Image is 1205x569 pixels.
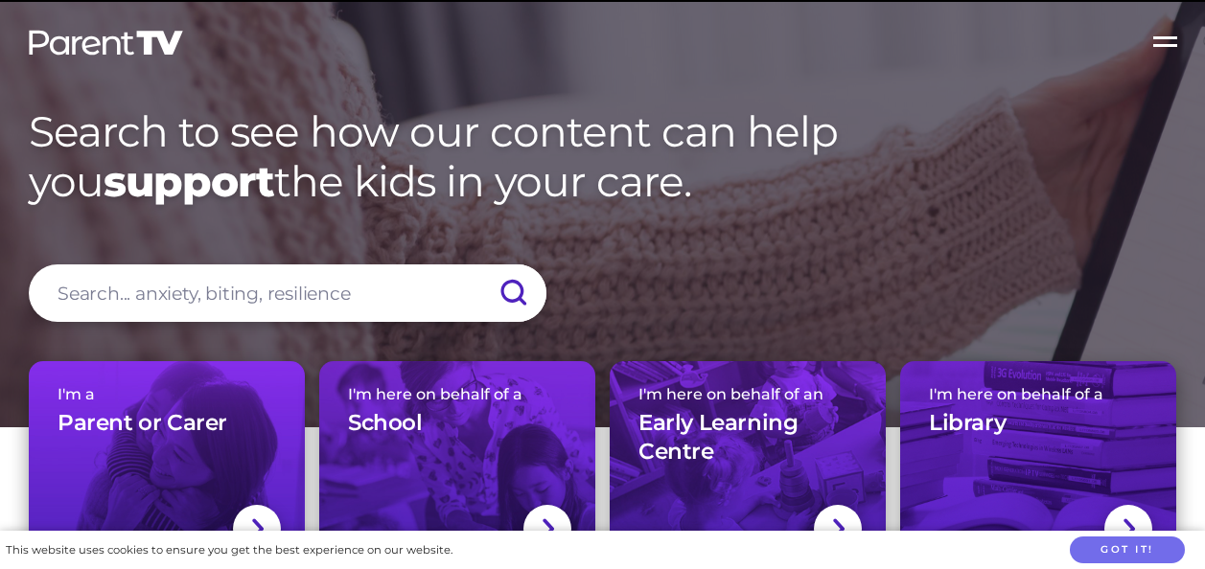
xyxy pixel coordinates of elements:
h3: School [348,409,423,438]
span: I'm a [58,385,276,403]
h3: Library [929,409,1006,438]
button: Got it! [1070,536,1185,564]
h3: Early Learning Centre [638,409,857,467]
h1: Search to see how our content can help you the kids in your care. [29,106,1176,208]
h3: Parent or Carer [58,409,227,438]
img: svg+xml;base64,PHN2ZyBlbmFibGUtYmFja2dyb3VuZD0ibmV3IDAgMCAxNC44IDI1LjciIHZpZXdCb3g9IjAgMCAxNC44ID... [250,516,265,541]
input: Search... anxiety, biting, resilience [29,264,546,322]
div: This website uses cookies to ensure you get the best experience on our website. [6,540,452,560]
span: I'm here on behalf of a [348,385,567,403]
img: svg+xml;base64,PHN2ZyBlbmFibGUtYmFja2dyb3VuZD0ibmV3IDAgMCAxNC44IDI1LjciIHZpZXdCb3g9IjAgMCAxNC44ID... [831,516,846,541]
img: svg+xml;base64,PHN2ZyBlbmFibGUtYmFja2dyb3VuZD0ibmV3IDAgMCAxNC44IDI1LjciIHZpZXdCb3g9IjAgMCAxNC44ID... [541,516,555,541]
strong: support [104,155,274,207]
img: svg+xml;base64,PHN2ZyBlbmFibGUtYmFja2dyb3VuZD0ibmV3IDAgMCAxNC44IDI1LjciIHZpZXdCb3g9IjAgMCAxNC44ID... [1122,516,1136,541]
span: I'm here on behalf of an [638,385,857,403]
input: Submit [479,264,546,322]
img: parenttv-logo-white.4c85aaf.svg [27,29,185,57]
span: I'm here on behalf of a [929,385,1147,403]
